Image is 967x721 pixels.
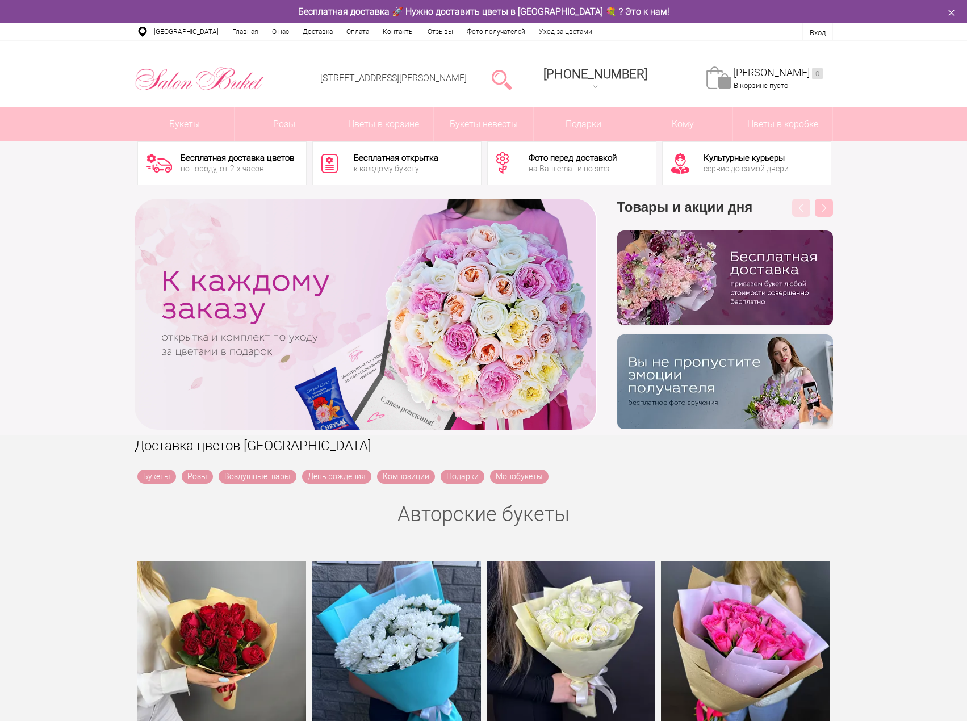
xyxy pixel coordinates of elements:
[734,66,823,79] a: [PERSON_NAME]
[617,199,833,230] h3: Товары и акции дня
[135,435,833,456] h1: Доставка цветов [GEOGRAPHIC_DATA]
[147,23,225,40] a: [GEOGRAPHIC_DATA]
[434,107,533,141] a: Букеты невесты
[537,63,654,95] a: [PHONE_NUMBER]
[617,334,833,429] img: v9wy31nijnvkfycrkduev4dhgt9psb7e.png.webp
[320,73,467,83] a: [STREET_ADDRESS][PERSON_NAME]
[182,470,213,484] a: Розы
[302,470,371,484] a: День рождения
[225,23,265,40] a: Главная
[354,165,438,173] div: к каждому букету
[810,28,826,37] a: Вход
[376,23,421,40] a: Контакты
[340,23,376,40] a: Оплата
[704,154,789,162] div: Культурные курьеры
[534,107,633,141] a: Подарки
[181,154,294,162] div: Бесплатная доставка цветов
[135,64,265,94] img: Цветы Нижний Новгород
[543,67,647,81] span: [PHONE_NUMBER]
[734,81,788,90] span: В корзине пусто
[812,68,823,79] ins: 0
[704,165,789,173] div: сервис до самой двери
[815,199,833,217] button: Next
[137,470,176,484] a: Букеты
[265,23,296,40] a: О нас
[135,107,235,141] a: Букеты
[617,230,833,325] img: hpaj04joss48rwypv6hbykmvk1dj7zyr.png.webp
[460,23,532,40] a: Фото получателей
[354,154,438,162] div: Бесплатная открытка
[633,107,732,141] span: Кому
[441,470,484,484] a: Подарки
[235,107,334,141] a: Розы
[397,502,570,526] a: Авторские букеты
[126,6,842,18] div: Бесплатная доставка 🚀 Нужно доставить цветы в [GEOGRAPHIC_DATA] 💐 ? Это к нам!
[490,470,549,484] a: Монобукеты
[334,107,434,141] a: Цветы в корзине
[532,23,599,40] a: Уход за цветами
[219,470,296,484] a: Воздушные шары
[733,107,832,141] a: Цветы в коробке
[529,154,617,162] div: Фото перед доставкой
[181,165,294,173] div: по городу, от 2-х часов
[421,23,460,40] a: Отзывы
[377,470,435,484] a: Композиции
[296,23,340,40] a: Доставка
[529,165,617,173] div: на Ваш email и по sms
